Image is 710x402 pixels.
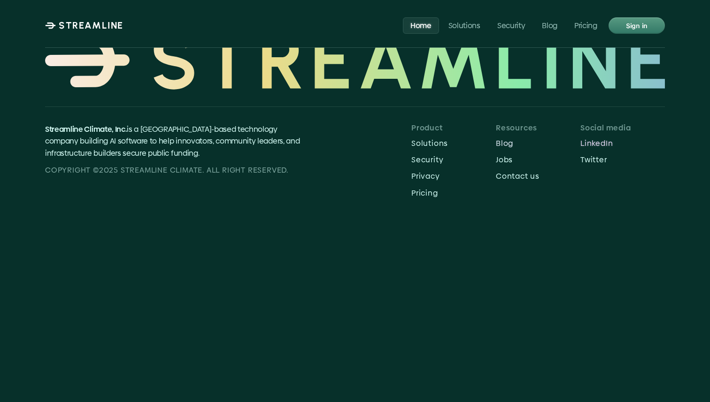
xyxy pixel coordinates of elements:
[496,169,580,183] a: Contact us
[411,155,496,164] p: Security
[580,139,665,148] p: LinkedIn
[542,21,558,30] p: Blog
[496,155,580,164] p: Jobs
[535,17,565,33] a: Blog
[567,17,605,33] a: Pricing
[574,21,597,30] p: Pricing
[411,186,496,200] a: Pricing
[411,189,496,197] p: Pricing
[45,124,127,135] span: Streamline Climate, Inc.
[496,139,580,148] p: Blog
[496,172,580,181] p: Contact us
[45,123,310,159] p: is a [GEOGRAPHIC_DATA]-based technology company building AI software to help innovators, communit...
[411,123,496,132] p: Product
[580,152,665,167] a: Twitter
[59,20,123,31] p: STREAMLINE
[497,21,525,30] p: Security
[448,21,480,30] p: Solutions
[626,19,648,31] p: Sign in
[490,17,532,33] a: Security
[45,164,310,176] p: Copyright ©2025 Streamline CLIMATE. all right reserved.
[580,155,665,164] p: Twitter
[45,20,123,31] a: STREAMLINE
[496,136,580,151] a: Blog
[403,17,439,33] a: Home
[411,172,496,181] p: Privacy
[580,123,665,132] p: Social media
[496,152,580,167] a: Jobs
[496,123,580,132] p: Resources
[411,139,496,148] p: Solutions
[580,136,665,151] a: LinkedIn
[411,152,496,167] a: Security
[410,21,432,30] p: Home
[411,169,496,183] a: Privacy
[609,17,665,34] a: Sign in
